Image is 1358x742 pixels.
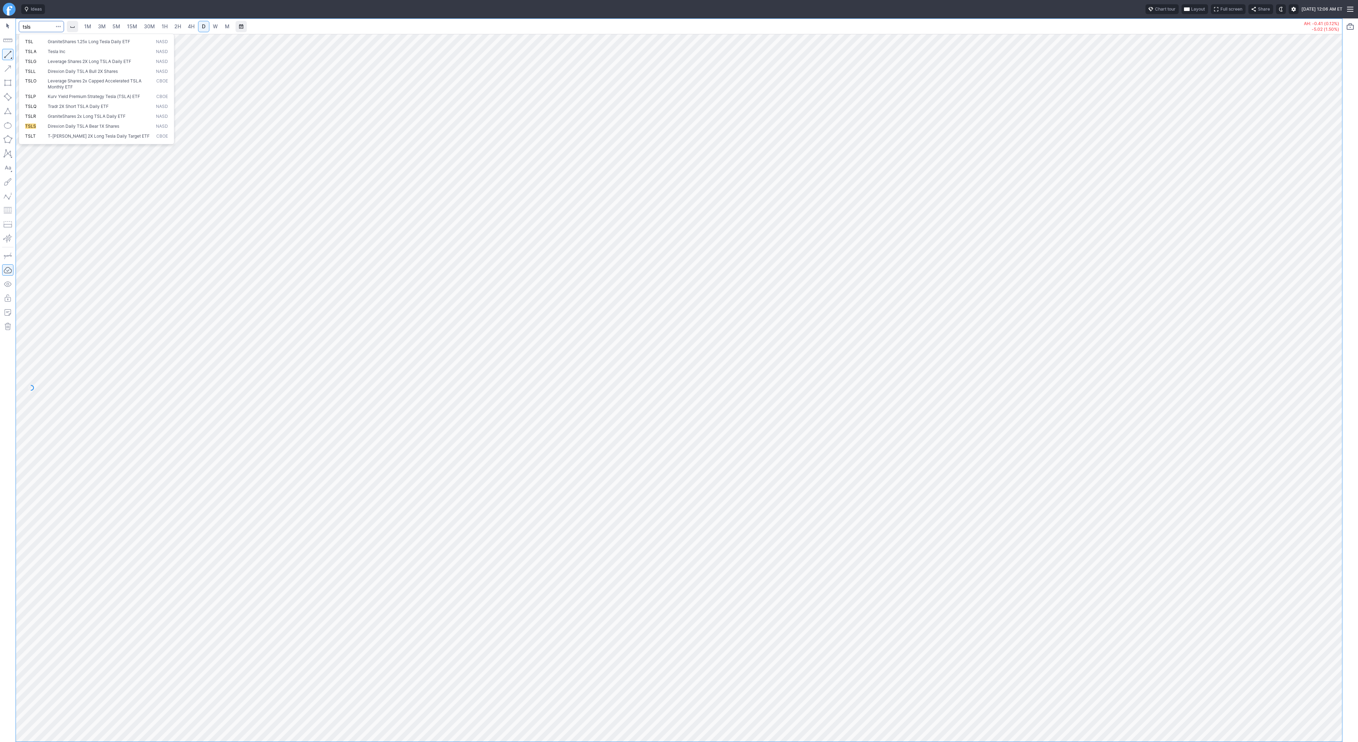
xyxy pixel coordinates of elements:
[1289,4,1299,14] button: Settings
[210,21,221,32] a: W
[2,21,13,32] button: Mouse
[1304,22,1339,26] p: AH: -0.41 (0.12%)
[48,94,140,99] span: Kurv Yield Premium Strategy Tesla (TSLA) ETF
[127,23,137,29] span: 15M
[198,21,209,32] a: D
[156,94,168,100] span: CBOE
[2,264,13,276] button: Drawings Autosave: On
[2,35,13,46] button: Measure
[48,104,109,109] span: Tradr 2X Short TSLA Daily ETF
[2,49,13,60] button: Line
[48,49,65,54] span: Tesla Inc
[2,134,13,145] button: Polygon
[25,133,36,139] span: TSLT
[2,307,13,318] button: Add note
[236,21,247,32] button: Range
[25,59,36,64] span: TSLG
[156,123,168,130] span: NASD
[2,120,13,131] button: Ellipse
[162,23,168,29] span: 1H
[2,176,13,188] button: Brush
[1258,6,1270,13] span: Share
[202,23,205,29] span: D
[2,293,13,304] button: Lock drawings
[156,69,168,75] span: NASD
[225,23,230,29] span: M
[25,114,36,119] span: TSLR
[1155,6,1176,13] span: Chart tour
[2,91,13,103] button: Rotated rectangle
[171,21,184,32] a: 2H
[1220,6,1242,13] span: Full screen
[31,6,42,13] span: Ideas
[48,59,131,64] span: Leverage Shares 2X Long TSLA Daily ETF
[48,114,126,119] span: GraniteShares 2x Long TSLA Daily ETF
[2,63,13,74] button: Arrow
[25,78,36,84] span: TSLO
[144,23,155,29] span: 30M
[2,105,13,117] button: Triangle
[48,78,141,90] span: Leverage Shares 2x Capped Accelerated TSLA Monthly ETF
[21,4,45,14] button: Ideas
[2,250,13,261] button: Drawing mode: Single
[1211,4,1246,14] button: Full screen
[2,190,13,202] button: Elliott waves
[2,162,13,173] button: Text
[1304,27,1339,31] p: -5.02 (1.50%)
[188,23,195,29] span: 4H
[2,148,13,159] button: XABCD
[156,59,168,65] span: NASD
[53,21,63,32] button: Search
[1145,4,1179,14] button: Chart tour
[156,133,168,139] span: CBOE
[112,23,120,29] span: 5M
[2,233,13,244] button: Anchored VWAP
[2,321,13,332] button: Remove all autosaved drawings
[156,104,168,110] span: NASD
[124,21,140,32] a: 15M
[19,34,174,144] div: Search
[1345,21,1356,32] button: Portfolio watchlist
[185,21,198,32] a: 4H
[1301,6,1342,13] span: [DATE] 12:06 AM ET
[84,23,91,29] span: 1M
[1182,4,1208,14] button: Layout
[25,94,36,99] span: TSLP
[1276,4,1286,14] button: Toggle dark mode
[48,123,119,129] span: Direxion Daily TSLA Bear 1X Shares
[156,78,168,90] span: CBOE
[156,114,168,120] span: NASD
[213,23,218,29] span: W
[156,39,168,45] span: NASD
[109,21,123,32] a: 5M
[2,219,13,230] button: Position
[1248,4,1273,14] button: Share
[2,205,13,216] button: Fibonacci retracements
[156,49,168,55] span: NASD
[25,39,33,44] span: TSL
[19,21,64,32] input: Search
[25,49,36,54] span: TSLA
[98,23,106,29] span: 3M
[81,21,94,32] a: 1M
[48,39,130,44] span: GraniteShares 1.25x Long Tesla Daily ETF
[48,69,118,74] span: Direxion Daily TSLA Bull 2X Shares
[158,21,171,32] a: 1H
[221,21,233,32] a: M
[2,77,13,88] button: Rectangle
[25,69,36,74] span: TSLL
[1191,6,1205,13] span: Layout
[48,133,150,139] span: T-[PERSON_NAME] 2X Long Tesla Daily Target ETF
[25,123,36,129] span: TSLS
[174,23,181,29] span: 2H
[25,104,36,109] span: TSLQ
[95,21,109,32] a: 3M
[2,278,13,290] button: Hide drawings
[67,21,78,32] button: Interval
[3,3,16,16] a: Finviz.com
[141,21,158,32] a: 30M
